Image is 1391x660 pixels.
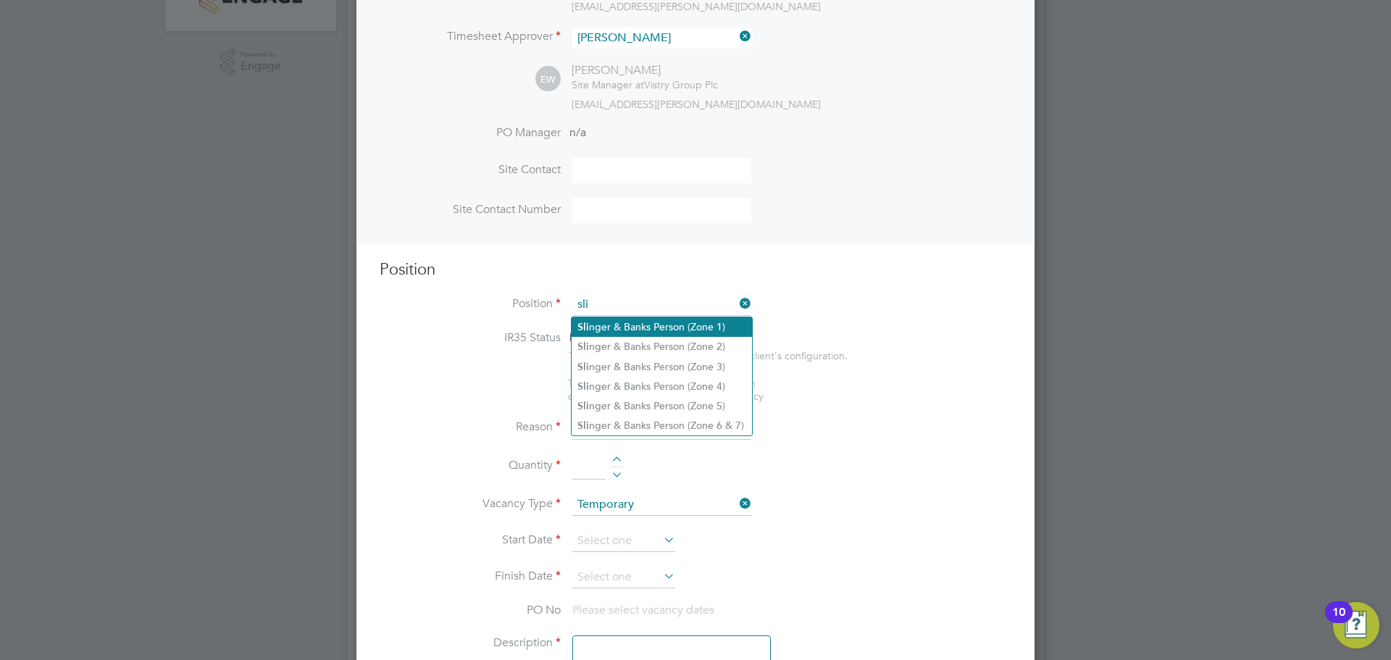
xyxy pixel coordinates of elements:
[572,530,675,552] input: Select one
[380,458,561,473] label: Quantity
[569,330,688,345] span: Disabled for this client.
[380,259,1011,280] h3: Position
[577,361,589,373] b: Sli
[572,294,751,316] input: Search for...
[572,317,752,337] li: nger & Banks Person (Zone 1)
[572,78,718,91] div: Vistry Group Plc
[577,400,589,412] b: Sli
[380,296,561,312] label: Position
[380,202,561,217] label: Site Contact Number
[572,98,821,111] span: [EMAIL_ADDRESS][PERSON_NAME][DOMAIN_NAME]
[572,63,718,78] div: [PERSON_NAME]
[577,380,589,393] b: Sli
[572,377,752,396] li: nger & Banks Person (Zone 4)
[380,125,561,141] label: PO Manager
[577,419,589,432] b: Sli
[380,419,561,435] label: Reason
[1332,612,1345,631] div: 10
[568,377,764,403] span: The status determination for this position can be updated after creating the vacancy
[572,357,752,377] li: nger & Banks Person (Zone 3)
[572,28,751,49] input: Search for...
[572,416,752,435] li: nger & Banks Person (Zone 6 & 7)
[572,78,644,91] span: Site Manager at
[380,496,561,511] label: Vacancy Type
[380,162,561,177] label: Site Contact
[569,125,586,140] span: n/a
[535,67,561,92] span: EW
[577,321,589,333] b: Sli
[380,635,561,651] label: Description
[572,494,751,516] input: Select one
[572,337,752,356] li: nger & Banks Person (Zone 2)
[380,569,561,584] label: Finish Date
[380,532,561,548] label: Start Date
[380,603,561,618] label: PO No
[572,396,752,416] li: nger & Banks Person (Zone 5)
[380,29,561,44] label: Timesheet Approver
[577,341,589,353] b: Sli
[569,346,848,362] div: This feature can be enabled under this client's configuration.
[380,330,561,346] label: IR35 Status
[1333,602,1379,648] button: Open Resource Center, 10 new notifications
[572,603,714,617] span: Please select vacancy dates
[572,567,675,588] input: Select one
